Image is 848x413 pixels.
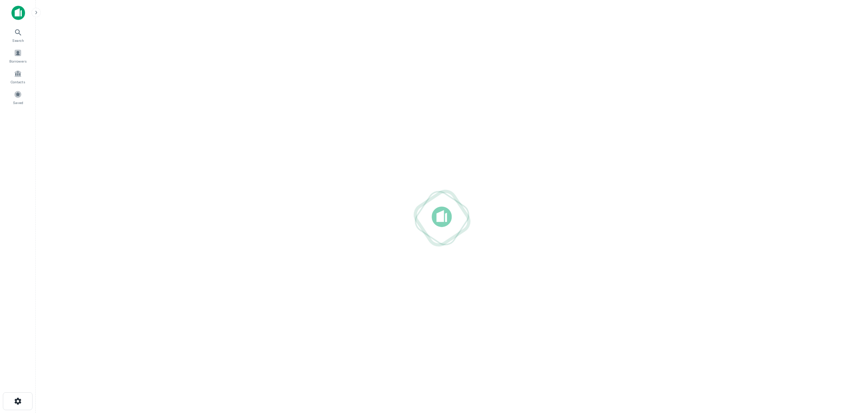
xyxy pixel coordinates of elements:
a: Borrowers [2,46,34,65]
iframe: Chat Widget [812,356,848,390]
span: Contacts [11,79,25,85]
a: Contacts [2,67,34,86]
img: capitalize-icon.png [11,6,25,20]
a: Saved [2,88,34,107]
span: Borrowers [9,58,26,64]
span: Saved [13,100,23,105]
span: Search [12,38,24,43]
a: Search [2,25,34,45]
